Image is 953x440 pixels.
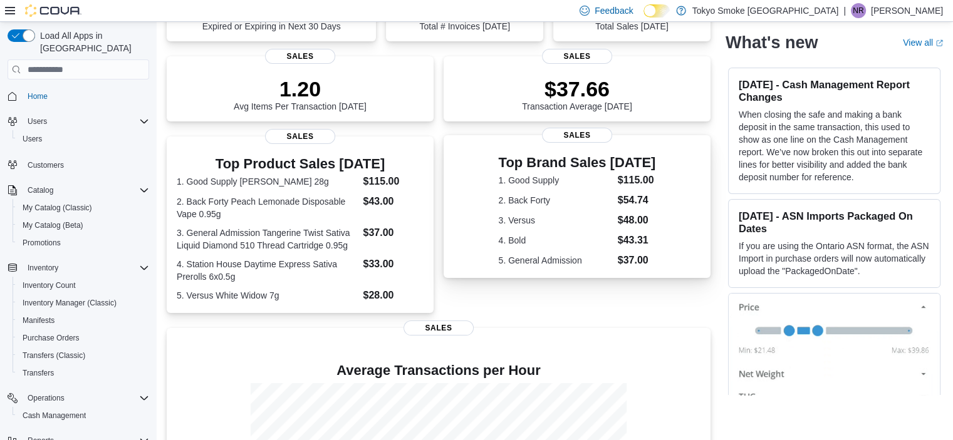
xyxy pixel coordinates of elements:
button: Catalog [3,182,154,199]
span: My Catalog (Classic) [23,203,92,213]
dd: $28.00 [363,288,423,303]
span: Sales [542,49,612,64]
p: 1.20 [234,76,367,101]
dd: $43.00 [363,194,423,209]
button: Promotions [13,234,154,252]
span: Users [23,134,42,144]
span: Inventory Count [18,278,149,293]
dt: 2. Back Forty Peach Lemonade Disposable Vape 0.95g [177,195,358,220]
h3: Top Product Sales [DATE] [177,156,424,171]
a: Transfers (Classic) [18,348,90,363]
span: NR [853,3,863,18]
dd: $115.00 [618,173,656,188]
button: Catalog [23,183,58,198]
span: Transfers (Classic) [18,348,149,363]
p: [PERSON_NAME] [871,3,943,18]
span: Users [28,116,47,126]
button: Cash Management [13,407,154,424]
a: My Catalog (Beta) [18,218,88,233]
span: Transfers [18,366,149,381]
button: Users [23,114,52,129]
p: | [843,3,846,18]
button: Inventory Manager (Classic) [13,294,154,312]
h3: [DATE] - Cash Management Report Changes [739,78,930,103]
span: Catalog [28,185,53,195]
input: Dark Mode [643,4,670,18]
a: Transfers [18,366,59,381]
h3: Top Brand Sales [DATE] [499,155,656,170]
dd: $37.00 [618,253,656,268]
span: Operations [23,391,149,406]
dt: 3. General Admission Tangerine Twist Sativa Liquid Diamond 510 Thread Cartridge 0.95g [177,227,358,252]
span: Sales [542,128,612,143]
dt: 4. Bold [499,234,613,247]
span: Cash Management [18,408,149,423]
span: Catalog [23,183,149,198]
button: My Catalog (Beta) [13,217,154,234]
dt: 2. Back Forty [499,194,613,207]
span: Cash Management [23,411,86,421]
a: Promotions [18,235,66,250]
button: Manifests [13,312,154,329]
span: Inventory Manager (Classic) [23,298,117,308]
span: Promotions [18,235,149,250]
span: Users [23,114,149,129]
span: Purchase Orders [18,330,149,345]
dd: $37.00 [363,225,423,240]
dt: 1. Good Supply [PERSON_NAME] 28g [177,175,358,188]
button: Users [13,130,154,148]
span: Inventory Manager (Classic) [18,295,149,310]
img: Cova [25,4,81,17]
a: Manifests [18,313,60,328]
span: Manifests [23,315,55,325]
div: Transaction Average [DATE] [522,76,632,111]
div: Avg Items Per Transaction [DATE] [234,76,367,111]
button: My Catalog (Classic) [13,199,154,217]
span: Sales [265,49,335,64]
h3: [DATE] - ASN Imports Packaged On Dates [739,210,930,235]
div: Nicole Rusnak [851,3,866,18]
a: View allExternal link [903,38,943,48]
p: Tokyo Smoke [GEOGRAPHIC_DATA] [692,3,839,18]
button: Transfers [13,364,154,382]
span: Transfers [23,368,54,378]
button: Purchase Orders [13,329,154,347]
a: My Catalog (Classic) [18,200,97,215]
span: Purchase Orders [23,333,80,343]
span: Manifests [18,313,149,328]
dd: $54.74 [618,193,656,208]
h4: Average Transactions per Hour [177,363,700,378]
span: Promotions [23,238,61,248]
button: Inventory [3,259,154,277]
span: Sales [404,320,474,335]
span: Feedback [595,4,633,17]
a: Purchase Orders [18,330,85,345]
a: Home [23,89,53,104]
dt: 5. General Admission [499,254,613,267]
svg: External link [935,39,943,47]
span: Load All Apps in [GEOGRAPHIC_DATA] [35,29,149,54]
span: Users [18,131,149,146]
p: When closing the safe and making a bank deposit in the same transaction, this used to show as one... [739,108,930,183]
dt: 4. Station House Daytime Express Sativa Prerolls 6x0.5g [177,258,358,283]
button: Users [3,113,154,130]
a: Cash Management [18,408,91,423]
dd: $43.31 [618,233,656,248]
span: Inventory [23,260,149,275]
span: Operations [28,393,65,403]
span: Home [23,88,149,104]
dt: 3. Versus [499,214,613,227]
dt: 1. Good Supply [499,174,613,187]
span: Customers [23,156,149,172]
dd: $33.00 [363,257,423,272]
dd: $48.00 [618,213,656,228]
p: If you are using the Ontario ASN format, the ASN Import in purchase orders will now automatically... [739,240,930,277]
span: My Catalog (Beta) [18,218,149,233]
span: My Catalog (Classic) [18,200,149,215]
dd: $115.00 [363,174,423,189]
button: Operations [3,389,154,407]
p: $37.66 [522,76,632,101]
button: Inventory [23,260,63,275]
dt: 5. Versus White Widow 7g [177,289,358,302]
